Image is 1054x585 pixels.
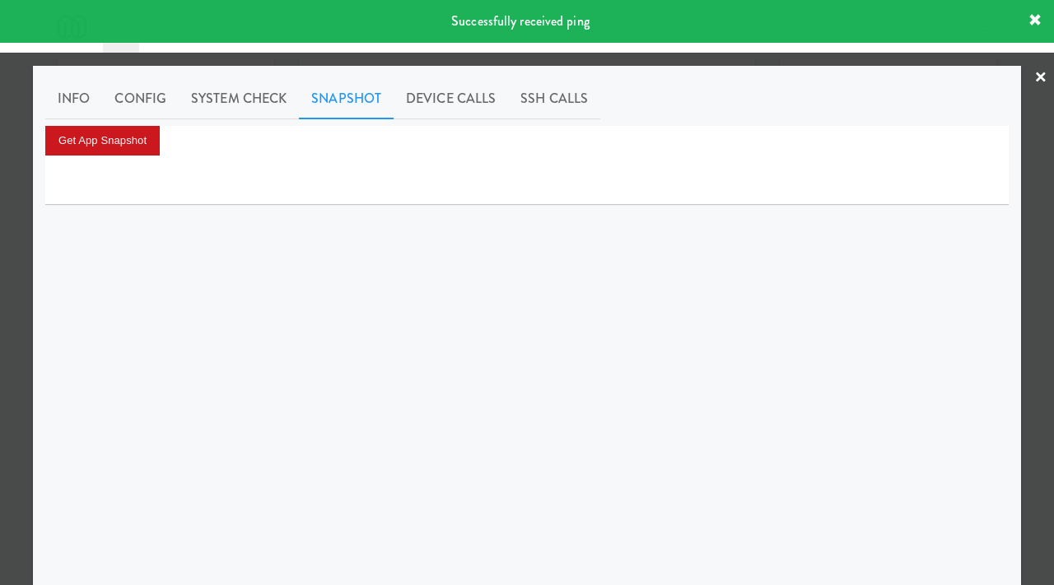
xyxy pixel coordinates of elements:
a: Info [45,78,102,119]
button: Get App Snapshot [45,126,160,156]
a: System Check [179,78,299,119]
a: SSH Calls [508,78,600,119]
a: Device Calls [394,78,508,119]
a: × [1034,53,1047,104]
span: Successfully received ping [451,12,590,30]
a: Config [102,78,179,119]
a: Snapshot [299,78,394,119]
